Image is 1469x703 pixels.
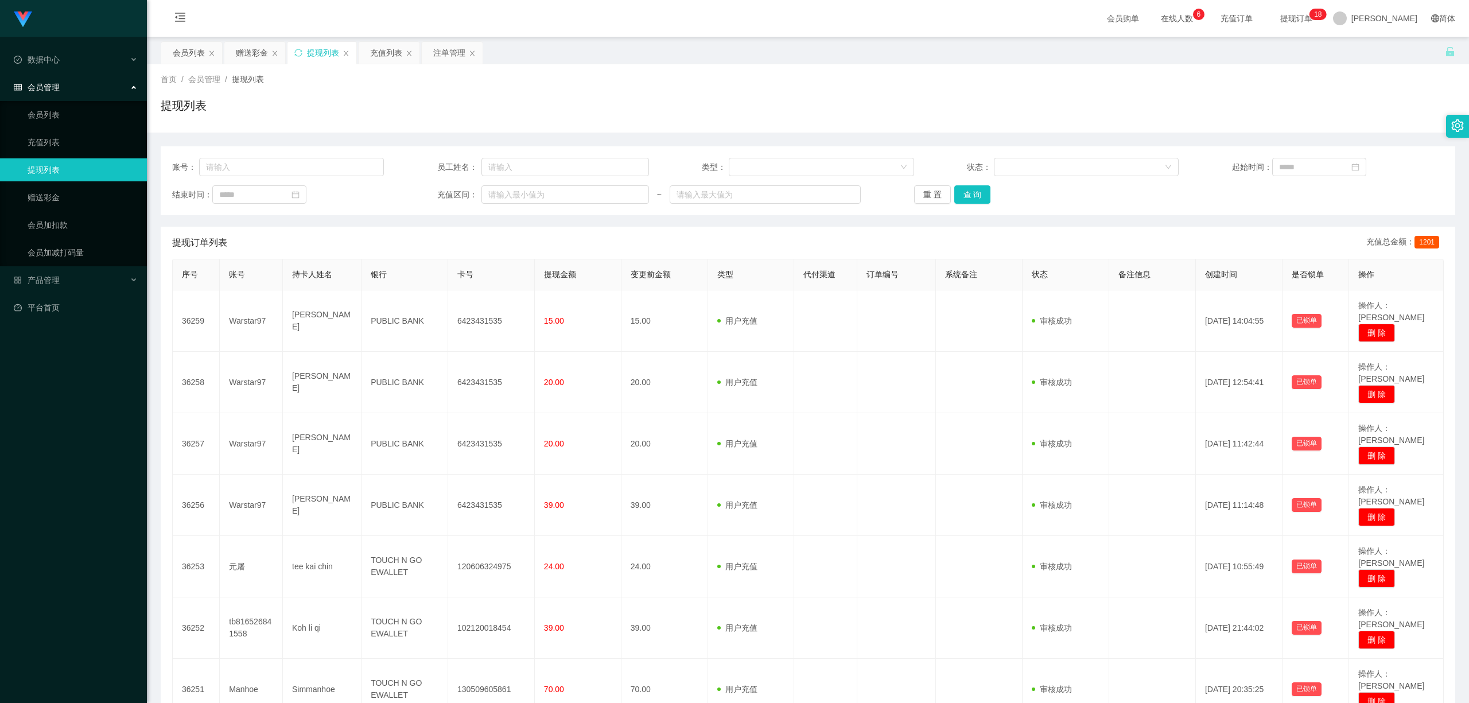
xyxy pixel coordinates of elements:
span: 提现金额 [544,270,576,279]
td: [PERSON_NAME] [283,352,362,413]
td: Warstar97 [220,475,283,536]
td: [DATE] 14:04:55 [1196,290,1283,352]
td: [DATE] 10:55:49 [1196,536,1283,597]
span: 39.00 [544,623,564,632]
td: TOUCH N GO EWALLET [362,536,448,597]
span: 产品管理 [14,275,60,285]
div: 会员列表 [173,42,205,64]
span: 审核成功 [1032,623,1072,632]
td: [DATE] 11:14:48 [1196,475,1283,536]
span: 审核成功 [1032,562,1072,571]
button: 已锁单 [1292,314,1322,328]
span: 39.00 [544,500,564,510]
span: 提现订单列表 [172,236,227,250]
span: 是否锁单 [1292,270,1324,279]
p: 1 [1314,9,1318,20]
span: 账号： [172,161,199,173]
div: 充值列表 [370,42,402,64]
span: 账号 [229,270,245,279]
td: 20.00 [621,413,708,475]
i: 图标: unlock [1445,46,1455,57]
span: 15.00 [544,316,564,325]
td: 36253 [173,536,220,597]
span: 用户充值 [717,685,757,694]
td: 6423431535 [448,290,535,352]
i: 图标: close [406,50,413,57]
span: 24.00 [544,562,564,571]
i: 图标: calendar [1351,163,1359,171]
td: 36258 [173,352,220,413]
i: 图标: global [1431,14,1439,22]
p: 8 [1318,9,1322,20]
span: 提现订单 [1274,14,1318,22]
i: 图标: down [900,164,907,172]
span: 在线人数 [1155,14,1199,22]
span: 充值区间： [437,189,482,201]
td: 6423431535 [448,352,535,413]
td: PUBLIC BANK [362,475,448,536]
i: 图标: close [271,50,278,57]
i: 图标: close [469,50,476,57]
div: 赠送彩金 [236,42,268,64]
span: 操作人：[PERSON_NAME] [1358,608,1424,629]
button: 删 除 [1358,324,1395,342]
span: 1201 [1414,236,1439,248]
i: 图标: close [208,50,215,57]
span: 序号 [182,270,198,279]
td: Warstar97 [220,413,283,475]
td: 6423431535 [448,475,535,536]
i: 图标: appstore-o [14,276,22,284]
div: 注单管理 [433,42,465,64]
i: 图标: check-circle-o [14,56,22,64]
a: 会员加减打码量 [28,241,138,264]
td: PUBLIC BANK [362,290,448,352]
span: 类型 [717,270,733,279]
div: 充值总金额： [1366,236,1444,250]
input: 请输入最小值为 [481,185,649,204]
span: 创建时间 [1205,270,1237,279]
span: 持卡人姓名 [292,270,332,279]
td: [DATE] 11:42:44 [1196,413,1283,475]
span: 类型： [702,161,729,173]
i: 图标: down [1165,164,1172,172]
span: 充值订单 [1215,14,1258,22]
td: [PERSON_NAME] [283,475,362,536]
button: 删 除 [1358,385,1395,403]
i: 图标: table [14,83,22,91]
button: 删 除 [1358,508,1395,526]
span: 数据中心 [14,55,60,64]
button: 已锁单 [1292,682,1322,696]
td: 36252 [173,597,220,659]
i: 图标: calendar [292,191,300,199]
span: 会员管理 [14,83,60,92]
span: 操作人：[PERSON_NAME] [1358,669,1424,690]
span: 70.00 [544,685,564,694]
td: 20.00 [621,352,708,413]
td: [PERSON_NAME] [283,290,362,352]
td: 120606324975 [448,536,535,597]
i: 图标: sync [294,49,302,57]
i: 图标: setting [1451,119,1464,132]
input: 请输入 [481,158,649,176]
span: 起始时间： [1232,161,1272,173]
span: 银行 [371,270,387,279]
span: 首页 [161,75,177,84]
span: 用户充值 [717,500,757,510]
td: PUBLIC BANK [362,413,448,475]
input: 请输入最大值为 [670,185,861,204]
button: 已锁单 [1292,621,1322,635]
button: 已锁单 [1292,498,1322,512]
button: 已锁单 [1292,437,1322,450]
td: TOUCH N GO EWALLET [362,597,448,659]
span: 用户充值 [717,439,757,448]
button: 查 询 [954,185,991,204]
span: 20.00 [544,439,564,448]
a: 会员列表 [28,103,138,126]
span: / [225,75,227,84]
span: 状态： [967,161,994,173]
input: 请输入 [199,158,384,176]
div: 提现列表 [307,42,339,64]
span: 系统备注 [945,270,977,279]
td: 6423431535 [448,413,535,475]
td: [DATE] 21:44:02 [1196,597,1283,659]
